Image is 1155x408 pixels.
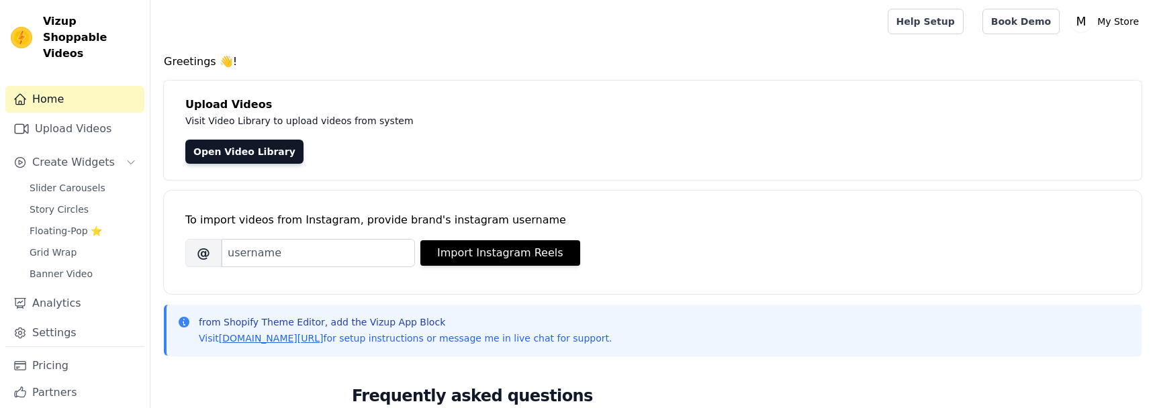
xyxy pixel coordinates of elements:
[11,27,32,48] img: Vizup
[21,200,144,219] a: Story Circles
[164,54,1142,70] h4: Greetings 👋!
[30,246,77,259] span: Grid Wrap
[30,203,89,216] span: Story Circles
[21,264,144,283] a: Banner Video
[30,181,105,195] span: Slider Carousels
[5,319,144,346] a: Settings
[32,154,115,170] span: Create Widgets
[219,333,324,344] a: [DOMAIN_NAME][URL]
[185,239,222,267] span: @
[5,379,144,406] a: Partners
[30,267,93,280] span: Banner Video
[185,140,304,164] a: Open Video Library
[5,86,144,113] a: Home
[888,9,964,34] a: Help Setup
[43,13,139,62] span: Vizup Shoppable Videos
[185,212,1120,228] div: To import videos from Instagram, provide brand's instagram username
[5,115,144,142] a: Upload Videos
[5,290,144,317] a: Analytics
[5,352,144,379] a: Pricing
[199,315,612,329] p: from Shopify Theme Editor, add the Vizup App Block
[199,331,612,345] p: Visit for setup instructions or message me in live chat for support.
[185,97,1120,113] h4: Upload Videos
[21,221,144,240] a: Floating-Pop ⭐
[1076,15,1087,28] text: M
[1070,9,1144,34] button: M My Store
[982,9,1060,34] a: Book Demo
[5,149,144,176] button: Create Widgets
[222,239,415,267] input: username
[1092,9,1144,34] p: My Store
[21,243,144,262] a: Grid Wrap
[30,224,102,238] span: Floating-Pop ⭐
[21,178,144,197] a: Slider Carousels
[185,113,787,129] p: Visit Video Library to upload videos from system
[420,240,580,266] button: Import Instagram Reels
